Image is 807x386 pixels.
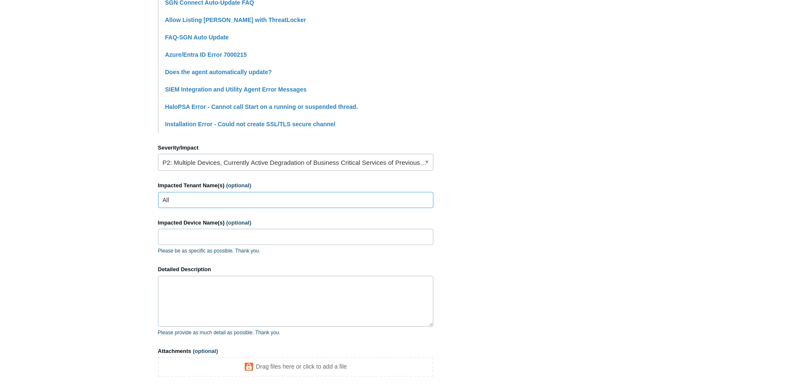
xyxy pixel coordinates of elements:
[158,219,433,227] label: Impacted Device Name(s)
[158,347,433,355] label: Attachments
[165,34,229,41] a: FAQ-SGN Auto Update
[165,121,336,128] a: Installation Error - Could not create SSL/TLS secure channel
[193,348,218,354] span: (optional)
[158,144,433,152] label: Severity/Impact
[165,103,358,110] a: HaloPSA Error - Cannot call Start on a running or suspended thread.
[158,181,433,190] label: Impacted Tenant Name(s)
[165,69,272,75] a: Does the agent automatically update?
[158,247,433,255] p: Please be as specific as possible. Thank you.
[165,51,247,58] a: Azure/Entra ID Error 7000215
[226,219,251,226] span: (optional)
[158,329,433,336] p: Please provide as much detail as possible. Thank you.
[165,17,306,23] a: Allow Listing [PERSON_NAME] with ThreatLocker
[158,154,433,171] a: P2: Multiple Devices, Currently Active Degradation of Business Critical Services of Previously Wo...
[226,182,251,189] span: (optional)
[165,86,307,93] a: SIEM Integration and Utility Agent Error Messages
[158,265,433,274] label: Detailed Description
